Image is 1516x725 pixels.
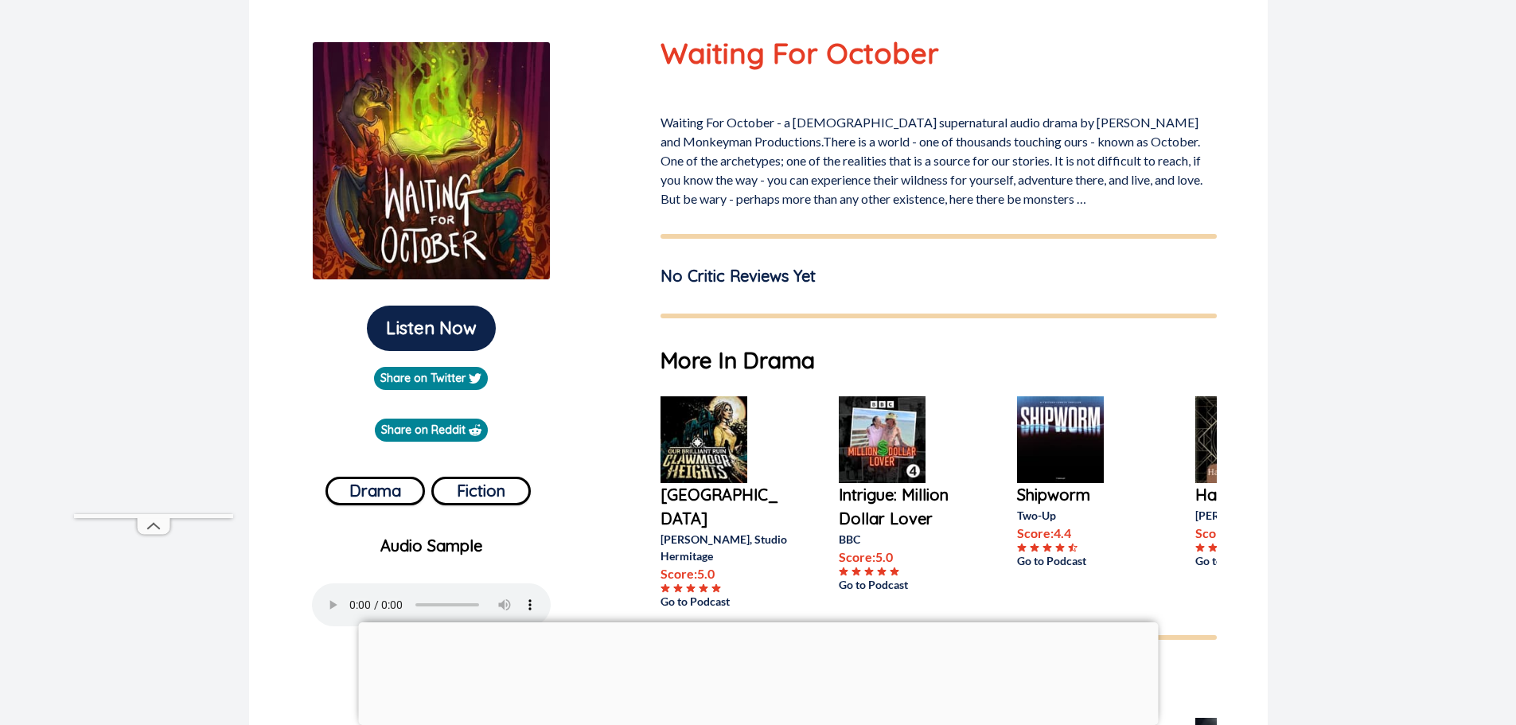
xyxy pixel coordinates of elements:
[431,477,531,505] button: Fiction
[661,564,788,583] p: Score: 5.0
[839,576,966,593] a: Go to Podcast
[1195,483,1323,507] a: Harlem Queen
[1195,396,1282,483] img: Harlem Queen
[1017,552,1144,569] a: Go to Podcast
[661,264,816,288] h1: No Critic Reviews Yet
[839,483,966,531] a: Intrigue: Million Dollar Lover
[661,32,1217,75] p: Waiting For October
[1017,396,1104,483] img: Shipworm
[1195,524,1323,543] p: Score: 4.5
[325,477,425,505] button: Drama
[367,306,496,351] button: Listen Now
[1017,483,1144,507] a: Shipworm
[312,41,551,280] img: Waiting For October
[74,37,233,514] iframe: Advertisement
[1017,507,1144,524] p: Two-Up
[839,548,966,567] p: Score: 5.0
[1195,507,1323,524] p: [PERSON_NAME]
[325,470,425,505] a: Drama
[312,583,551,626] audio: Your browser does not support the audio element
[661,483,788,531] a: [GEOGRAPHIC_DATA]
[661,593,788,610] a: Go to Podcast
[262,534,602,558] p: Audio Sample
[661,396,747,483] img: Clawmoor Heights
[431,470,531,505] a: Fiction
[839,531,966,548] p: BBC
[374,367,488,390] a: Share on Twitter
[375,419,488,442] a: Share on Reddit
[1017,524,1144,543] p: Score: 4.4
[839,396,926,483] img: Intrigue: Million Dollar Lover
[661,531,788,564] p: [PERSON_NAME], Studio Hermitage
[1195,552,1323,569] a: Go to Podcast
[358,622,1158,721] iframe: Advertisement
[661,107,1217,209] p: Waiting For October - a [DEMOGRAPHIC_DATA] supernatural audio drama by [PERSON_NAME] and Monkeyma...
[661,344,1217,377] h1: More In Drama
